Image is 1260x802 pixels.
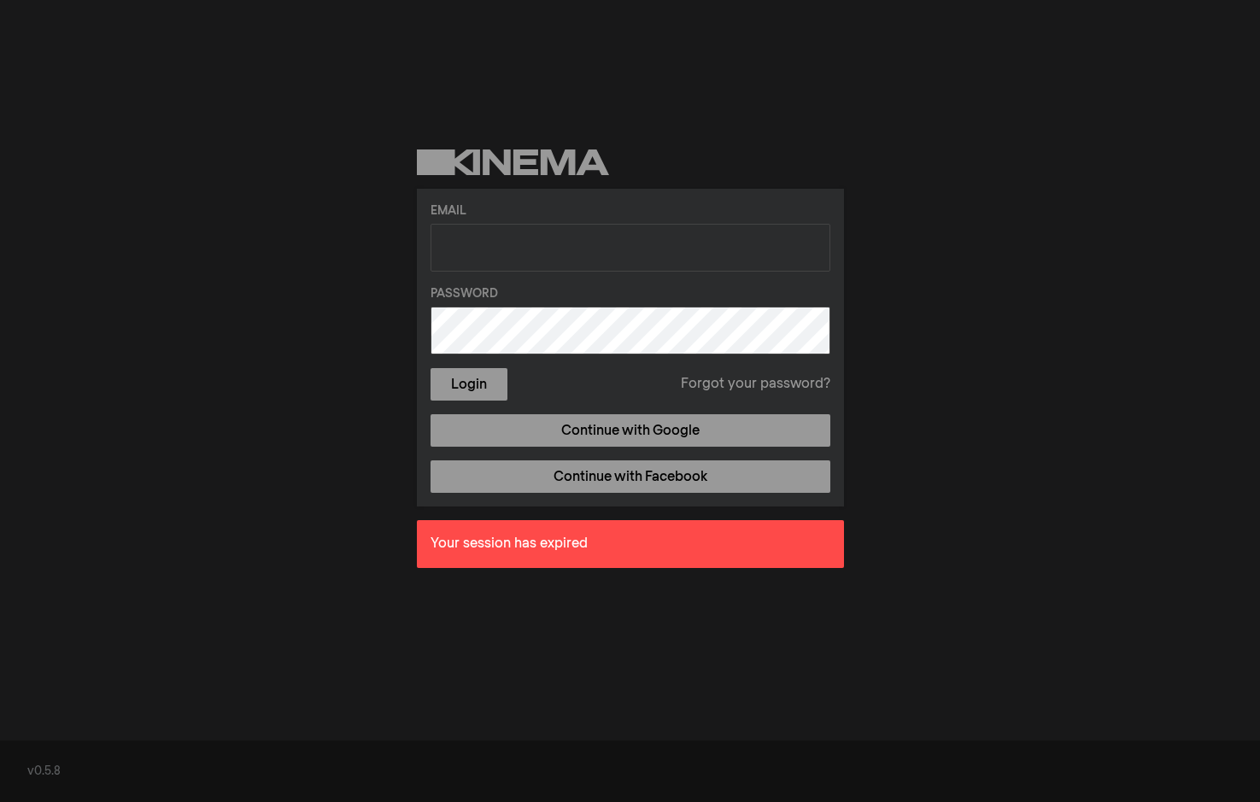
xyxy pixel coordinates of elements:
[431,414,830,447] a: Continue with Google
[27,763,1233,781] div: v0.5.8
[431,368,507,401] button: Login
[431,460,830,493] a: Continue with Facebook
[431,285,830,303] label: Password
[417,520,844,568] div: Your session has expired
[681,374,830,395] a: Forgot your password?
[431,202,830,220] label: Email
